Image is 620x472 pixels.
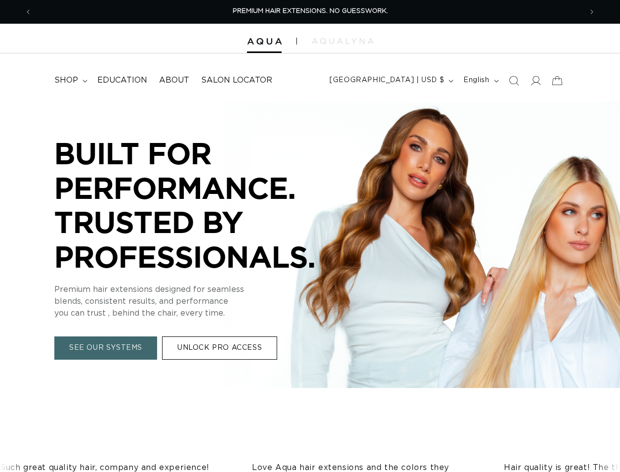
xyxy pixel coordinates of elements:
[233,8,388,14] span: PREMIUM HAIR EXTENSIONS. NO GUESSWORK.
[54,295,351,307] p: blends, consistent results, and performance
[97,75,147,86] span: Education
[91,69,153,92] a: Education
[153,69,195,92] a: About
[17,2,39,21] button: Previous announcement
[312,38,373,44] img: aqualyna.com
[159,75,189,86] span: About
[54,283,351,295] p: Premium hair extensions designed for seamless
[54,307,351,319] p: you can trust , behind the chair, every time.
[330,75,444,86] span: [GEOGRAPHIC_DATA] | USD $
[195,69,278,92] a: Salon Locator
[54,136,351,274] p: BUILT FOR PERFORMANCE. TRUSTED BY PROFESSIONALS.
[54,336,157,360] a: SEE OUR SYSTEMS
[463,75,489,86] span: English
[54,75,78,86] span: shop
[457,71,502,90] button: English
[48,69,91,92] summary: shop
[201,75,272,86] span: Salon Locator
[324,71,457,90] button: [GEOGRAPHIC_DATA] | USD $
[162,336,277,360] a: UNLOCK PRO ACCESS
[247,38,282,45] img: Aqua Hair Extensions
[581,2,603,21] button: Next announcement
[503,70,525,92] summary: Search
